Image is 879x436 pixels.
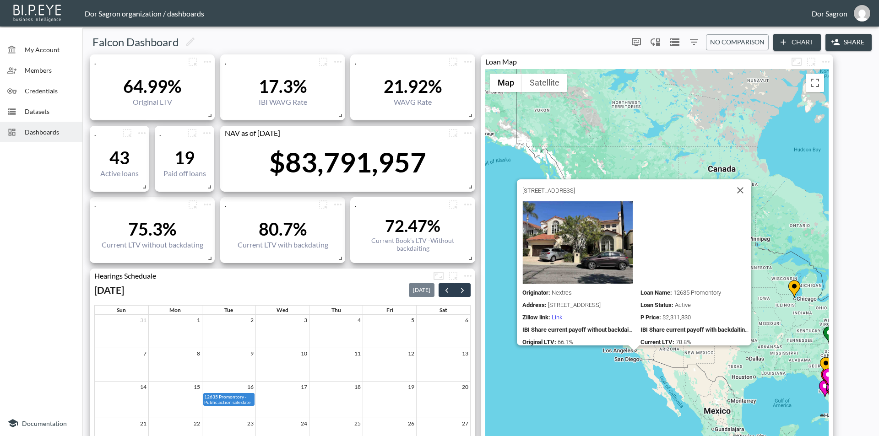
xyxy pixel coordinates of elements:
[640,326,750,333] strong: IBI Share current payoff with backdaiting :
[90,129,120,137] div: .
[7,418,75,429] a: Documentation
[409,315,416,325] a: September 5, 2025
[200,197,215,212] span: Chart settings
[90,57,185,66] div: .
[490,74,522,92] button: Show street map
[446,126,461,140] button: more
[192,418,202,429] a: September 22, 2025
[163,147,206,168] div: 19
[363,315,417,348] td: September 5, 2025
[259,75,307,97] div: 17.3%
[195,315,202,325] a: September 1, 2025
[522,289,550,296] strong: Originator :
[185,54,200,69] button: more
[804,54,819,69] button: more
[302,315,309,325] a: September 3, 2025
[92,35,179,49] h5: Falcon Dashboard
[185,126,200,140] button: more
[353,418,363,429] a: September 25, 2025
[95,315,148,348] td: August 31, 2025
[25,45,75,54] span: My Account
[309,348,363,381] td: September 11, 2025
[417,315,470,348] td: September 6, 2025
[245,382,255,392] a: September 16, 2025
[120,126,135,140] button: more
[255,348,309,381] td: September 10, 2025
[356,315,363,325] a: September 4, 2025
[185,56,200,65] span: Attach chart to a group
[123,97,182,106] div: Original LTV
[245,418,255,429] a: September 23, 2025
[406,382,416,392] a: September 19, 2025
[463,315,470,325] a: September 6, 2025
[22,420,67,427] span: Documentation
[90,271,431,280] div: Hearings Scheduale
[249,315,255,325] a: September 2, 2025
[522,326,633,333] div: IBI Share current payoff without backdaiting 2758748
[431,269,446,283] button: Fullscreen
[454,283,471,297] button: Next month
[316,54,331,69] button: more
[299,348,309,359] a: September 10, 2025
[299,382,309,392] a: September 17, 2025
[138,418,148,429] a: September 21, 2025
[461,126,475,140] button: more
[148,348,202,381] td: September 8, 2025
[446,56,461,65] span: Attach chart to a group
[460,382,470,392] a: September 20, 2025
[522,339,633,345] div: Original LTV 0.661
[200,197,215,212] button: more
[95,381,148,418] td: September 14, 2025
[331,197,345,212] span: Chart settings
[854,5,870,22] img: 1af3f7cb73970d8b0a18ff6ef270e722
[95,348,148,381] td: September 7, 2025
[461,269,475,283] span: Chart settings
[200,54,215,69] button: more
[667,35,682,49] button: Datasets
[629,35,644,49] button: more
[522,314,633,321] div: Zillow link https://www.zillow.com/homedetails/12635-Promontory-Rd-Los-Angeles-CA-90049/20559792_...
[446,269,461,283] button: more
[522,326,640,333] strong: IBI Share current payoff without backdaiting :
[220,129,446,137] div: NAV as of 31/08/2025
[238,218,328,239] div: 80.7%
[135,126,149,140] span: Chart settings
[552,314,562,321] a: Link
[812,9,847,18] div: Dor Sagron
[100,147,139,168] div: 43
[115,306,128,314] a: Sunday
[192,382,202,392] a: September 15, 2025
[222,306,235,314] a: Tuesday
[640,326,751,333] div: IBI Share current payoff with backdaiting 2843857
[185,36,196,47] svg: Edit
[299,418,309,429] a: September 24, 2025
[102,218,203,239] div: 75.3%
[460,418,470,429] a: September 27, 2025
[461,126,475,140] span: Chart settings
[461,197,475,212] button: more
[355,237,471,252] div: Current Book's LTV -Without backdaiting
[141,348,148,359] a: September 7, 2025
[102,240,203,249] div: Current LTV without backdating
[417,381,470,418] td: September 20, 2025
[406,418,416,429] a: September 26, 2025
[249,348,255,359] a: September 9, 2025
[406,348,416,359] a: September 12, 2025
[417,348,470,381] td: September 13, 2025
[710,37,765,48] span: No comparison
[522,301,633,308] div: Address 12635 Promontory Rd, Los Angeles, CA 90049
[385,306,395,314] a: Friday
[640,339,751,345] div: Current LTV 0.7882
[202,348,255,381] td: September 9, 2025
[331,197,345,212] button: more
[438,306,449,314] a: Saturday
[25,65,75,75] span: Members
[461,54,475,69] span: Chart settings
[255,315,309,348] td: September 3, 2025
[804,56,819,65] span: Attach chart to a group
[90,200,185,209] div: .
[446,199,461,208] span: Attach chart to a group
[353,348,363,359] a: September 11, 2025
[11,2,64,23] img: bipeye-logo
[629,35,644,49] span: Display settings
